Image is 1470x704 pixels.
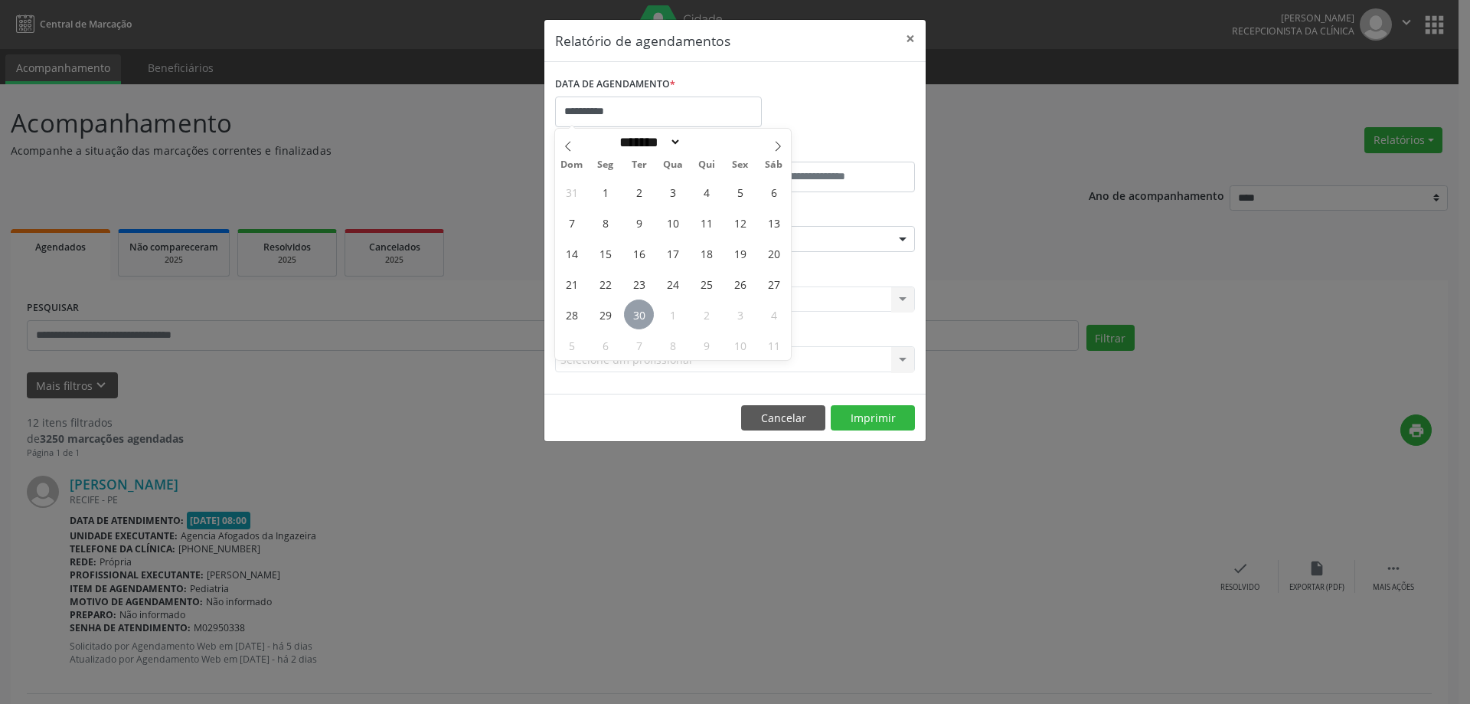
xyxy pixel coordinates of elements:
[658,177,688,207] span: Setembro 3, 2025
[624,238,654,268] span: Setembro 16, 2025
[691,208,721,237] span: Setembro 11, 2025
[691,269,721,299] span: Setembro 25, 2025
[590,330,620,360] span: Outubro 6, 2025
[681,134,732,150] input: Year
[557,208,586,237] span: Setembro 7, 2025
[624,300,654,329] span: Setembro 30, 2025
[725,300,755,329] span: Outubro 3, 2025
[557,300,586,329] span: Setembro 28, 2025
[759,238,789,268] span: Setembro 20, 2025
[590,238,620,268] span: Setembro 15, 2025
[691,330,721,360] span: Outubro 9, 2025
[759,300,789,329] span: Outubro 4, 2025
[759,177,789,207] span: Setembro 6, 2025
[658,300,688,329] span: Outubro 1, 2025
[555,31,730,51] h5: Relatório de agendamentos
[895,20,926,57] button: Close
[658,238,688,268] span: Setembro 17, 2025
[624,269,654,299] span: Setembro 23, 2025
[557,330,586,360] span: Outubro 5, 2025
[624,330,654,360] span: Outubro 7, 2025
[690,160,724,170] span: Qui
[741,405,825,431] button: Cancelar
[725,330,755,360] span: Outubro 10, 2025
[658,269,688,299] span: Setembro 24, 2025
[557,238,586,268] span: Setembro 14, 2025
[590,177,620,207] span: Setembro 1, 2025
[725,269,755,299] span: Setembro 26, 2025
[724,160,757,170] span: Sex
[757,160,791,170] span: Sáb
[555,160,589,170] span: Dom
[691,177,721,207] span: Setembro 4, 2025
[759,269,789,299] span: Setembro 27, 2025
[658,208,688,237] span: Setembro 10, 2025
[590,208,620,237] span: Setembro 8, 2025
[759,330,789,360] span: Outubro 11, 2025
[831,405,915,431] button: Imprimir
[759,208,789,237] span: Setembro 13, 2025
[656,160,690,170] span: Qua
[624,177,654,207] span: Setembro 2, 2025
[691,238,721,268] span: Setembro 18, 2025
[555,73,675,97] label: DATA DE AGENDAMENTO
[589,160,622,170] span: Seg
[739,138,915,162] label: ATÉ
[622,160,656,170] span: Ter
[557,177,586,207] span: Agosto 31, 2025
[590,300,620,329] span: Setembro 29, 2025
[590,269,620,299] span: Setembro 22, 2025
[725,177,755,207] span: Setembro 5, 2025
[691,300,721,329] span: Outubro 2, 2025
[557,269,586,299] span: Setembro 21, 2025
[658,330,688,360] span: Outubro 8, 2025
[725,208,755,237] span: Setembro 12, 2025
[614,134,681,150] select: Month
[725,238,755,268] span: Setembro 19, 2025
[624,208,654,237] span: Setembro 9, 2025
